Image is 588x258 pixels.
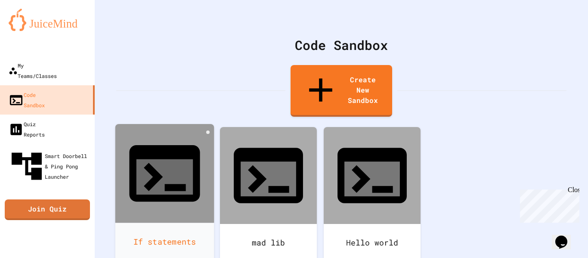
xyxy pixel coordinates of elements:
div: My Teams/Classes [9,60,57,81]
a: Create New Sandbox [291,65,392,117]
a: Join Quiz [5,199,90,220]
img: logo-orange.svg [9,9,86,31]
div: Chat with us now!Close [3,3,59,55]
iframe: chat widget [552,224,579,249]
div: Code Sandbox [9,90,45,110]
div: Smart Doorbell & Ping Pong Launcher [9,148,91,184]
div: Quiz Reports [9,119,45,140]
div: Code Sandbox [116,35,566,55]
iframe: chat widget [517,186,579,223]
